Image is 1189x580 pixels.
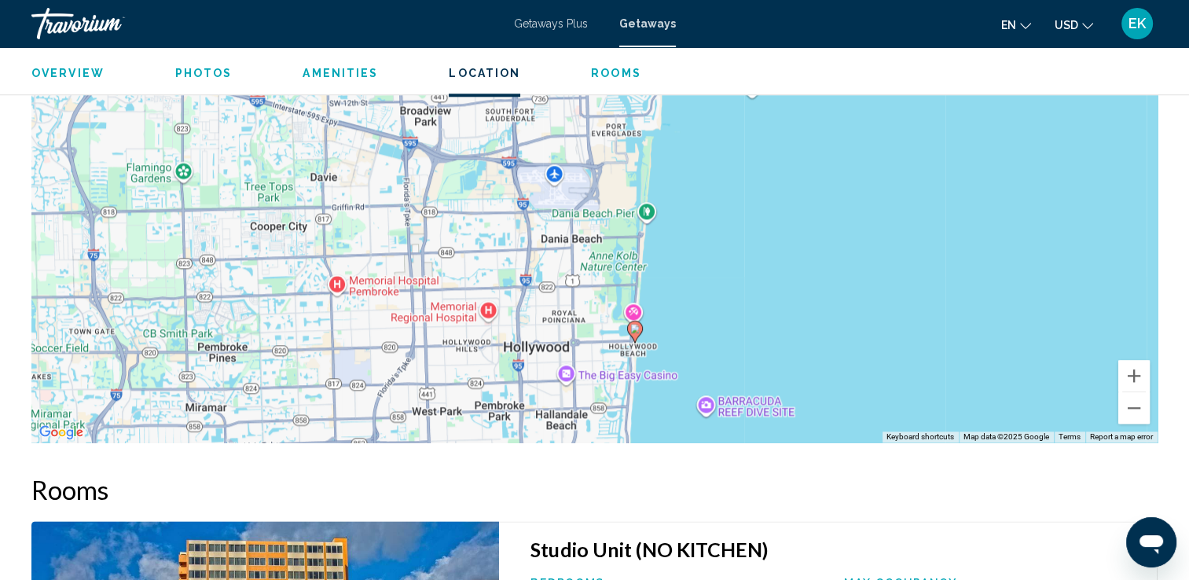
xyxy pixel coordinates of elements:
span: Rooms [591,67,641,79]
span: Overview [31,67,105,79]
span: Amenities [303,67,378,79]
button: Change language [1001,13,1031,36]
a: Getaways Plus [514,17,588,30]
button: Amenities [303,66,378,80]
img: Google [35,422,87,442]
a: Open this area in Google Maps (opens a new window) [35,422,87,442]
span: Location [449,67,520,79]
h2: Rooms [31,474,1158,505]
h3: Studio Unit (NO KITCHEN) [530,538,1141,561]
button: Overview [31,66,105,80]
iframe: Button to launch messaging window [1126,517,1176,567]
span: Map data ©2025 Google [963,432,1049,441]
button: Change currency [1055,13,1093,36]
button: Keyboard shortcuts [886,431,954,442]
button: User Menu [1117,7,1158,40]
button: Photos [175,66,233,80]
button: Location [449,66,520,80]
a: Travorium [31,8,498,39]
a: Terms [1059,432,1081,441]
span: USD [1055,19,1078,31]
button: Zoom out [1118,392,1150,424]
span: Photos [175,67,233,79]
button: Rooms [591,66,641,80]
span: en [1001,19,1016,31]
span: EK [1128,16,1146,31]
button: Zoom in [1118,360,1150,391]
a: Report a map error [1090,432,1153,441]
a: Getaways [619,17,676,30]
